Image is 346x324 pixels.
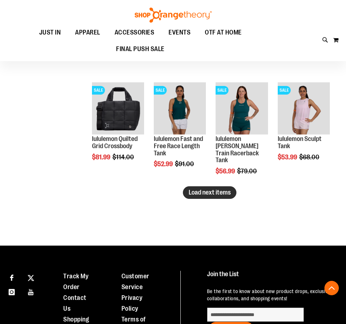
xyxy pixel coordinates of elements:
[115,24,154,41] span: ACCESSORIES
[92,86,105,95] span: SALE
[198,24,249,41] a: OTF AT HOME
[161,24,198,41] a: EVENTS
[154,135,203,157] a: lululemon Fast and Free Race Length Tank
[169,24,190,41] span: EVENTS
[75,24,100,41] span: APPAREL
[278,154,298,161] span: $53.99
[109,41,172,58] a: FINAL PUSH SALE
[216,86,229,95] span: SALE
[154,82,206,136] a: Main view of 2024 August lululemon Fast and Free Race Length TankSALE
[107,24,162,41] a: ACCESSORIES
[237,168,258,175] span: $79.00
[154,160,174,168] span: $52.99
[134,8,213,23] img: Shop Orangetheory
[278,86,291,95] span: SALE
[32,24,68,41] a: JUST IN
[216,82,268,136] a: lululemon Wunder Train Racerback TankSALE
[88,79,148,179] div: product
[205,24,242,41] span: OTF AT HOME
[154,86,167,95] span: SALE
[121,294,143,312] a: Privacy Policy
[63,294,87,312] a: Contact Us
[324,281,339,295] button: Back To Top
[25,271,37,283] a: Visit our X page
[274,79,333,179] div: product
[212,79,271,193] div: product
[150,79,209,186] div: product
[207,271,341,284] h4: Join the List
[92,82,144,136] a: lululemon Quilted Grid CrossbodySALE
[154,82,206,134] img: Main view of 2024 August lululemon Fast and Free Race Length Tank
[207,288,341,302] p: Be the first to know about new product drops, exclusive collaborations, and shopping events!
[183,186,236,199] button: Load next items
[175,160,195,168] span: $91.00
[92,135,138,150] a: lululemon Quilted Grid Crossbody
[39,24,61,41] span: JUST IN
[189,189,231,196] span: Load next items
[278,135,322,150] a: lululemon Sculpt Tank
[112,154,135,161] span: $114.00
[216,82,268,134] img: lululemon Wunder Train Racerback Tank
[216,135,259,164] a: lululemon [PERSON_NAME] Train Racerback Tank
[68,24,107,41] a: APPAREL
[207,307,304,322] input: enter email
[278,82,330,136] a: Main Image of 1538347SALE
[28,275,34,281] img: Twitter
[5,285,18,298] a: Visit our Instagram page
[121,273,149,291] a: Customer Service
[216,168,236,175] span: $56.99
[116,41,165,57] span: FINAL PUSH SALE
[299,154,320,161] span: $68.00
[92,154,111,161] span: $81.99
[63,273,88,291] a: Track My Order
[5,271,18,283] a: Visit our Facebook page
[92,82,144,134] img: lululemon Quilted Grid Crossbody
[25,285,37,298] a: Visit our Youtube page
[278,82,330,134] img: Main Image of 1538347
